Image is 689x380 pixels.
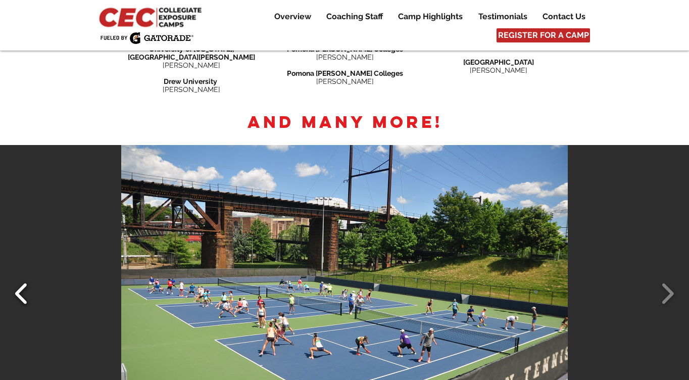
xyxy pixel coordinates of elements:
nav: Site [259,11,593,23]
p: Testimonials [473,11,532,23]
a: Overview [267,11,318,23]
a: Camp Highlights [390,11,470,23]
a: Contact Us [535,11,593,23]
span: [PERSON_NAME] [163,61,220,69]
span: [GEOGRAPHIC_DATA] [463,58,534,66]
p: Coaching Staff [321,11,388,23]
span: REGISTER FOR A CAMP [498,30,589,41]
p: Contact Us [537,11,590,23]
img: CEC Logo Primary_edited.jpg [97,5,206,28]
span: And many more! [248,112,443,132]
a: REGISTER FOR A CAMP [497,28,590,42]
span: of [US_STATE], [GEOGRAPHIC_DATA][PERSON_NAME] [128,45,255,61]
p: Overview [269,11,316,23]
p: Camp Highlights [393,11,468,23]
span: [PERSON_NAME] [316,77,374,85]
span: [PERSON_NAME] [316,53,374,61]
span: Pomona [PERSON_NAME] Colleges [287,69,403,77]
span: [PERSON_NAME] [470,66,527,74]
span: [PERSON_NAME] [163,85,220,93]
img: Fueled by Gatorade.png [100,32,193,44]
a: Testimonials [471,11,534,23]
span: Drew University [164,77,217,85]
a: Coaching Staff [319,11,390,23]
